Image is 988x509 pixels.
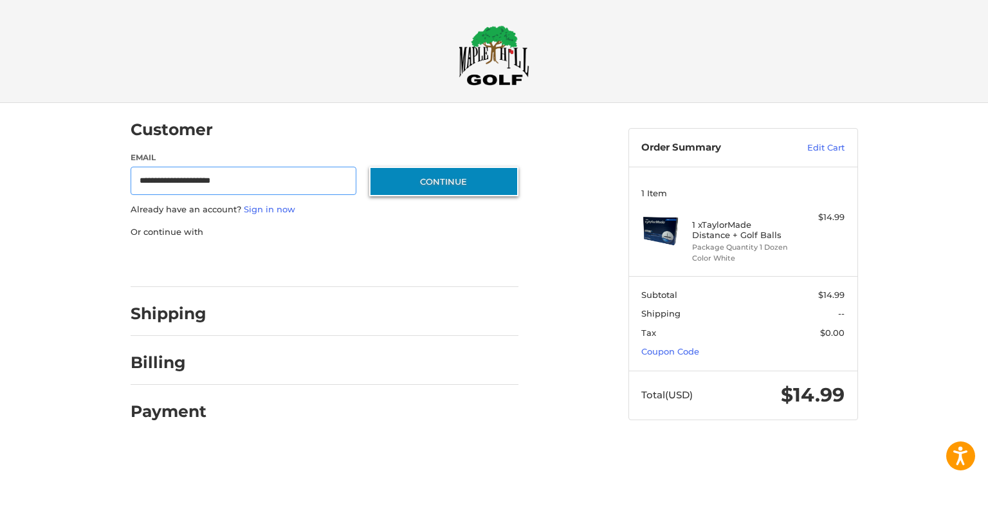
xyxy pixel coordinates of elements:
label: Email [131,152,357,163]
a: Edit Cart [780,142,845,154]
h2: Shipping [131,304,206,324]
a: Coupon Code [641,346,699,356]
span: -- [838,308,845,319]
img: Maple Hill Golf [459,25,529,86]
p: Or continue with [131,226,518,239]
span: $0.00 [820,328,845,338]
iframe: PayPal-paylater [235,251,332,274]
p: Already have an account? [131,203,518,216]
h3: 1 Item [641,188,845,198]
span: Tax [641,328,656,338]
button: Continue [369,167,518,196]
h4: 1 x TaylorMade Distance + Golf Balls [692,219,791,241]
li: Package Quantity 1 Dozen [692,242,791,253]
div: $14.99 [794,211,845,224]
h2: Payment [131,402,206,421]
a: Sign in now [244,204,295,214]
li: Color White [692,253,791,264]
iframe: PayPal-paypal [126,251,223,274]
span: $14.99 [781,383,845,407]
span: Shipping [641,308,681,319]
span: Subtotal [641,290,677,300]
span: Total (USD) [641,389,693,401]
h2: Customer [131,120,213,140]
h2: Billing [131,353,206,373]
iframe: PayPal-venmo [344,251,441,274]
span: $14.99 [818,290,845,300]
h3: Order Summary [641,142,780,154]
